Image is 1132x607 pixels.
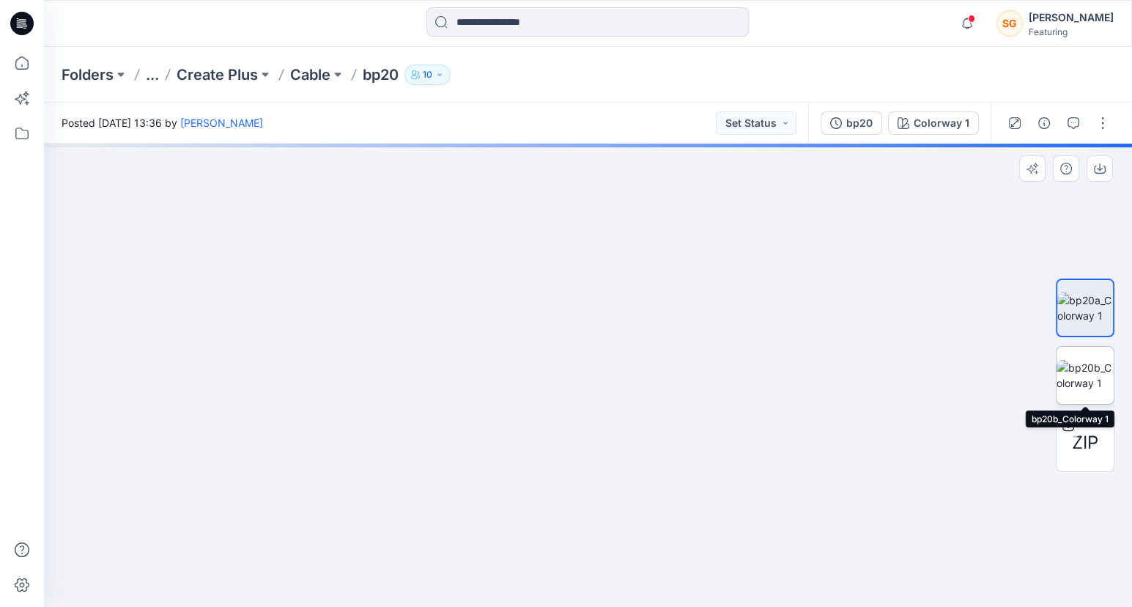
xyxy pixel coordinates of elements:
div: SG [996,10,1023,37]
button: Colorway 1 [888,111,979,135]
span: Posted [DATE] 13:36 by [62,115,263,130]
button: Details [1032,111,1056,135]
p: 10 [423,67,432,83]
button: bp20 [821,111,882,135]
div: Colorway 1 [914,115,969,131]
button: ... [146,65,159,85]
a: Cable [290,65,330,85]
div: [PERSON_NAME] [1029,9,1114,26]
img: bp20b_Colorway 1 [1057,360,1114,391]
a: Create Plus [177,65,258,85]
div: bp20 [846,115,873,131]
span: ZIP [1072,430,1098,456]
div: Featuring [1029,26,1114,37]
p: bp20 [363,65,399,85]
img: eyJhbGciOiJIUzI1NiIsImtpZCI6IjAiLCJzbHQiOiJzZXMiLCJ0eXAiOiJKV1QifQ.eyJkYXRhIjp7InR5cGUiOiJzdG9yYW... [356,144,819,607]
a: Folders [62,65,114,85]
img: bp20a_Colorway 1 [1057,293,1113,323]
button: 10 [404,65,451,85]
a: [PERSON_NAME] [180,117,263,129]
